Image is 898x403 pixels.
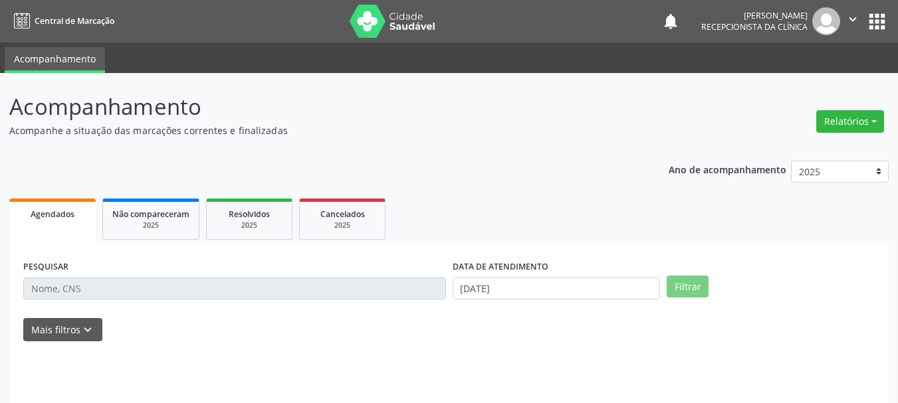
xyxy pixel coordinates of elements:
span: Agendados [31,208,74,220]
p: Acompanhe a situação das marcações correntes e finalizadas [9,123,625,137]
button: Relatórios [816,110,884,133]
span: Central de Marcação [35,15,114,27]
p: Ano de acompanhamento [669,161,786,177]
span: Cancelados [320,208,365,220]
a: Acompanhamento [5,47,105,73]
p: Acompanhamento [9,90,625,123]
button:  [840,7,865,35]
span: Resolvidos [229,208,270,220]
img: img [812,7,840,35]
div: [PERSON_NAME] [701,10,808,21]
button: Mais filtroskeyboard_arrow_down [23,318,102,341]
div: 2025 [112,220,189,230]
button: apps [865,10,889,33]
label: PESQUISAR [23,257,68,278]
div: 2025 [216,220,282,230]
div: 2025 [309,220,376,230]
a: Central de Marcação [9,10,114,32]
span: Recepcionista da clínica [701,21,808,33]
i: keyboard_arrow_down [80,323,95,337]
label: DATA DE ATENDIMENTO [453,257,548,278]
span: Não compareceram [112,208,189,220]
input: Selecione um intervalo [453,278,661,300]
button: notifications [661,12,680,31]
i:  [845,12,860,27]
button: Filtrar [667,276,709,298]
input: Nome, CNS [23,278,446,300]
